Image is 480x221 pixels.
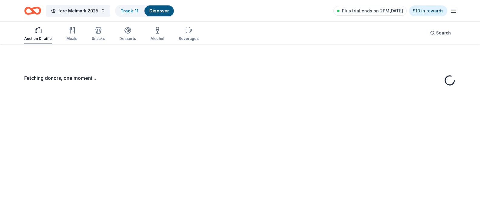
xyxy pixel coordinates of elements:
[46,5,110,17] button: fore Melmark 2025
[92,24,105,44] button: Snacks
[149,8,169,13] a: Discover
[409,5,447,16] a: $10 in rewards
[24,74,456,82] div: Fetching donors, one moment...
[333,6,407,16] a: Plus trial ends on 2PM[DATE]
[151,36,164,41] div: Alcohol
[92,36,105,41] div: Snacks
[24,24,52,44] button: Auction & raffle
[66,36,77,41] div: Meals
[425,27,456,39] button: Search
[151,24,164,44] button: Alcohol
[179,36,199,41] div: Beverages
[24,4,41,18] a: Home
[24,36,52,41] div: Auction & raffle
[115,5,174,17] button: Track· 11Discover
[342,7,403,15] span: Plus trial ends on 2PM[DATE]
[66,24,77,44] button: Meals
[119,36,136,41] div: Desserts
[121,8,138,13] a: Track· 11
[119,24,136,44] button: Desserts
[436,29,451,37] span: Search
[58,7,98,15] span: fore Melmark 2025
[179,24,199,44] button: Beverages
